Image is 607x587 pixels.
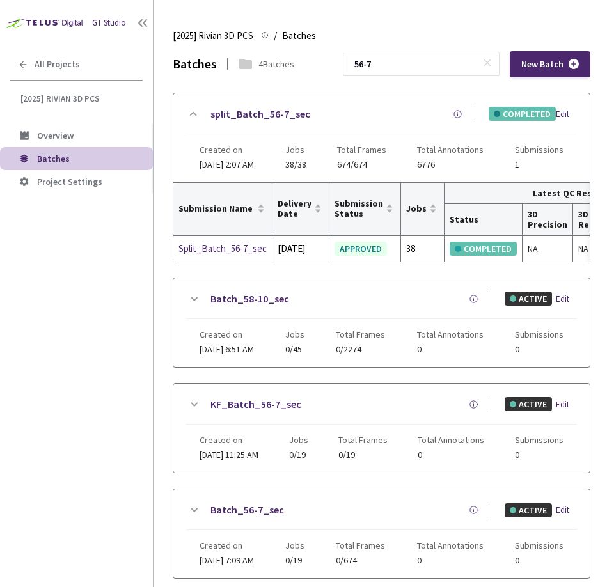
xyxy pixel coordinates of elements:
[515,435,564,445] span: Submissions
[200,554,254,566] span: [DATE] 7:09 AM
[556,504,577,517] div: Edit
[406,203,427,214] span: Jobs
[278,198,311,219] span: Delivery Date
[210,502,284,518] a: Batch_56-7_sec
[274,28,277,43] li: /
[515,145,564,155] span: Submissions
[335,242,387,256] div: APPROVED
[20,93,135,104] span: [2025] Rivian 3D PCS
[450,242,517,256] div: COMPLETED
[505,503,552,517] div: ACTIVE
[173,384,590,473] div: KF_Batch_56-7_secACTIVEEditCreated on[DATE] 11:25 AMJobs0/19Total Frames0/19Total Annotations0Sub...
[173,93,590,182] div: split_Batch_56-7_secCOMPLETEDEditCreated on[DATE] 2:07 AMJobs38/38Total Frames674/674Total Annota...
[200,145,254,155] span: Created on
[285,329,304,340] span: Jobs
[515,540,564,551] span: Submissions
[282,28,316,43] span: Batches
[445,204,523,235] th: Status
[200,435,258,445] span: Created on
[336,345,385,354] span: 0/2274
[285,540,304,551] span: Jobs
[173,55,217,74] div: Batches
[417,556,484,565] span: 0
[335,198,383,219] span: Submission Status
[289,435,308,445] span: Jobs
[515,556,564,565] span: 0
[523,204,573,235] th: 3D Precision
[521,59,564,70] span: New Batch
[173,278,590,367] div: Batch_58-10_secACTIVEEditCreated on[DATE] 6:51 AMJobs0/45Total Frames0/2274Total Annotations0Subm...
[515,450,564,460] span: 0
[406,241,439,256] div: 38
[210,291,289,307] a: Batch_58-10_sec
[418,450,484,460] span: 0
[178,203,255,214] span: Submission Name
[173,28,253,43] span: [2025] Rivian 3D PCS
[336,556,385,565] span: 0/674
[347,52,483,75] input: Search
[285,345,304,354] span: 0/45
[178,241,267,256] a: Split_Batch_56-7_sec
[578,242,604,256] div: NA
[337,160,386,169] span: 674/674
[258,58,294,70] div: 4 Batches
[338,450,388,460] span: 0/19
[278,241,324,256] div: [DATE]
[505,397,552,411] div: ACTIVE
[285,160,306,169] span: 38/38
[417,145,484,155] span: Total Annotations
[337,145,386,155] span: Total Frames
[489,107,556,121] div: COMPLETED
[515,345,564,354] span: 0
[289,450,308,460] span: 0/19
[336,329,385,340] span: Total Frames
[285,556,304,565] span: 0/19
[92,17,126,29] div: GT Studio
[272,183,329,235] th: Delivery Date
[417,345,484,354] span: 0
[210,106,310,122] a: split_Batch_56-7_sec
[417,329,484,340] span: Total Annotations
[37,130,74,141] span: Overview
[401,183,445,235] th: Jobs
[329,183,401,235] th: Submission Status
[515,329,564,340] span: Submissions
[556,108,577,121] div: Edit
[336,540,385,551] span: Total Frames
[200,449,258,460] span: [DATE] 11:25 AM
[417,160,484,169] span: 6776
[285,145,306,155] span: Jobs
[505,292,552,306] div: ACTIVE
[37,153,70,164] span: Batches
[556,293,577,306] div: Edit
[173,489,590,578] div: Batch_56-7_secACTIVEEditCreated on[DATE] 7:09 AMJobs0/19Total Frames0/674Total Annotations0Submis...
[528,242,567,256] div: NA
[200,159,254,170] span: [DATE] 2:07 AM
[200,329,254,340] span: Created on
[210,396,301,412] a: KF_Batch_56-7_sec
[556,398,577,411] div: Edit
[35,59,80,70] span: All Projects
[418,435,484,445] span: Total Annotations
[37,176,102,187] span: Project Settings
[417,540,484,551] span: Total Annotations
[200,343,254,355] span: [DATE] 6:51 AM
[338,435,388,445] span: Total Frames
[173,183,272,235] th: Submission Name
[200,540,254,551] span: Created on
[515,160,564,169] span: 1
